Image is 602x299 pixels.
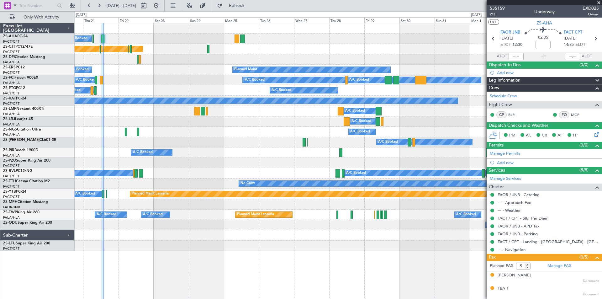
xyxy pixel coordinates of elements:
[3,112,20,116] a: FALA/HLA
[3,76,14,80] span: ZS-FCI
[3,97,26,100] a: ZS-KATPC-24
[83,17,118,23] div: Thu 21
[3,138,56,142] a: ZS-[PERSON_NAME]CL601-3R
[583,12,599,17] span: Owner
[3,242,16,245] span: ZS-LFU
[498,272,531,279] div: [PERSON_NAME]
[3,163,19,168] a: FACT/CPT
[133,148,153,157] div: A/C Booked
[3,117,33,121] a: ZS-LRJLearjet 45
[489,254,496,261] span: Pax
[3,179,16,183] span: ZS-TTH
[490,176,521,182] a: Manage Services
[489,61,520,69] span: Dispatch To-Dos
[3,184,19,189] a: FACT/CPT
[583,292,599,297] span: Document
[489,84,499,92] span: Crew
[489,101,512,109] span: Flight Crew
[498,231,538,237] a: FAOR / JNB - Parking
[509,53,524,60] input: --:--
[272,86,291,95] div: A/C Booked
[3,35,28,38] a: ZS-AHAPC-24
[3,128,41,131] a: ZS-NGSCitation Ultra
[3,97,16,100] span: ZS-KAT
[3,122,20,127] a: FALA/HLA
[3,195,19,199] a: FACT/CPT
[3,211,40,214] a: ZS-TWPKing Air 260
[496,111,507,118] div: CP
[364,17,399,23] div: Fri 29
[3,107,44,111] a: ZS-LMFNextant 400XTi
[488,19,499,25] button: UTC
[76,13,87,18] div: [DATE]
[3,159,50,163] a: ZS-PZUSuper King Air 200
[490,5,505,12] span: 535159
[3,39,19,44] a: FACT/CPT
[571,112,585,118] a: MGP
[498,223,540,229] a: FAOR / JNB - APD Tax
[350,127,370,136] div: A/C Booked
[3,81,20,85] a: FALA/HLA
[3,221,52,225] a: ZS-ODUSuper King Air 200
[3,45,33,49] a: ZS-CJTPC12/47E
[538,35,548,41] span: 02:05
[3,190,16,194] span: ZS-YTB
[497,53,507,60] span: ATOT
[3,242,50,245] a: ZS-LFUSuper King Air 200
[498,216,548,221] a: FACT / CPT - S&T Per Diem
[3,169,32,173] a: ZS-RVLPC12/NG
[3,66,16,69] span: ZS-ERS
[500,42,511,48] span: ETOT
[97,210,116,219] div: A/C Booked
[3,246,19,251] a: FACT/CPT
[3,117,15,121] span: ZS-LRJ
[3,200,18,204] span: ZS-MRH
[3,153,20,158] a: FALA/HLA
[489,184,504,191] span: Charter
[3,55,15,59] span: ZS-DFI
[498,208,521,213] a: --- - Weather
[579,254,589,260] span: (0/5)
[547,263,571,269] a: Manage PAX
[3,76,38,80] a: ZS-FCIFalcon 900EX
[489,142,504,149] span: Permits
[3,148,38,152] a: ZS-PIRBeech 1900D
[559,111,569,118] div: FO
[489,122,548,129] span: Dispatch Checks and Weather
[490,263,513,269] label: Planned PAX
[456,210,476,219] div: A/C Booked
[224,3,250,8] span: Refresh
[3,132,20,137] a: FALA/HLA
[534,8,555,15] div: Underway
[119,17,154,23] div: Fri 22
[346,168,366,178] div: A/C Booked
[497,160,599,165] div: Add new
[3,221,18,225] span: ZS-ODU
[471,13,482,18] div: [DATE]
[575,42,585,48] span: ELDT
[3,211,17,214] span: ZS-TWP
[3,169,16,173] span: ZS-RVL
[69,65,89,74] div: A/C Booked
[490,12,505,17] span: 2/3
[76,75,96,85] div: A/C Booked
[557,132,562,139] span: AF
[189,17,224,23] div: Sun 24
[579,167,589,173] span: (8/8)
[583,5,599,12] span: EXD025
[498,192,540,197] a: FAOR / JNB - Catering
[3,86,16,90] span: ZS-FTG
[378,137,398,147] div: A/C Booked
[3,215,20,220] a: FALA/HLA
[3,35,17,38] span: ZS-AHA
[3,60,20,65] a: FALA/HLA
[7,12,68,22] button: Only With Activity
[498,247,525,252] a: --- - Navigation
[3,66,25,69] a: ZS-ERSPC12
[75,189,95,199] div: A/C Booked
[3,205,20,210] a: FAOR/JNB
[3,190,26,194] a: ZS-YTBPC-24
[3,70,19,75] a: FACT/CPT
[512,42,522,48] span: 12:30
[435,17,470,23] div: Sun 31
